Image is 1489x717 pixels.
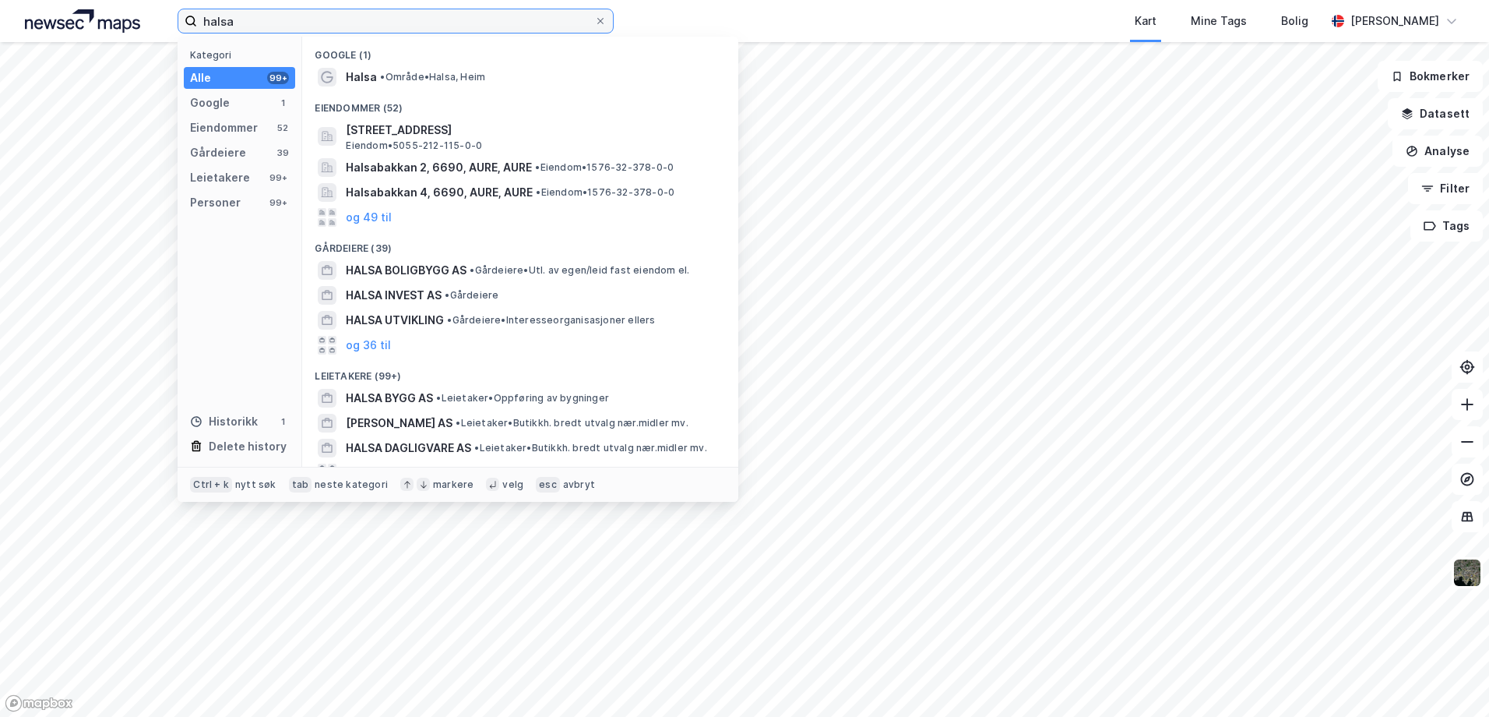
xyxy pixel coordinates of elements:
[1411,642,1489,717] div: Kontrollprogram for chat
[445,289,449,301] span: •
[445,289,498,302] span: Gårdeiere
[190,412,258,431] div: Historikk
[289,477,312,493] div: tab
[1191,12,1247,30] div: Mine Tags
[346,183,533,202] span: Halsabakkan 4, 6690, AURE, AURE
[190,69,211,87] div: Alle
[456,417,460,429] span: •
[190,168,250,187] div: Leietakere
[276,147,289,159] div: 39
[25,9,140,33] img: logo.a4113a55bc3d86da70a041830d287a7e.svg
[302,358,738,386] div: Leietakere (99+)
[1350,12,1439,30] div: [PERSON_NAME]
[536,477,560,493] div: esc
[536,186,674,199] span: Eiendom • 1576-32-378-0-0
[447,314,655,327] span: Gårdeiere • Interesseorganisasjoner ellers
[346,140,482,152] span: Eiendom • 5055-212-115-0-0
[197,9,594,33] input: Søk på adresse, matrikkel, gårdeiere, leietakere eller personer
[380,71,385,83] span: •
[1411,642,1489,717] iframe: Chat Widget
[502,479,523,491] div: velg
[436,392,441,404] span: •
[346,439,471,457] span: HALSA DAGLIGVARE AS
[433,479,473,491] div: markere
[1410,210,1483,242] button: Tags
[315,479,388,491] div: neste kategori
[563,479,595,491] div: avbryt
[380,71,485,83] span: Område • Halsa, Heim
[346,208,392,227] button: og 49 til
[276,122,289,134] div: 52
[474,442,479,454] span: •
[190,143,246,162] div: Gårdeiere
[1452,558,1482,588] img: 9k=
[302,90,738,118] div: Eiendommer (52)
[535,161,540,173] span: •
[346,261,466,280] span: HALSA BOLIGBYGG AS
[190,94,230,112] div: Google
[1135,12,1156,30] div: Kart
[346,389,433,408] span: HALSA BYGG AS
[267,196,289,209] div: 99+
[346,336,391,355] button: og 36 til
[190,477,232,493] div: Ctrl + k
[1408,173,1483,204] button: Filter
[346,464,391,482] button: og 96 til
[267,72,289,84] div: 99+
[536,186,540,198] span: •
[346,311,444,330] span: HALSA UTVIKLING
[470,264,474,276] span: •
[209,437,287,456] div: Delete history
[5,694,73,712] a: Mapbox homepage
[456,417,688,429] span: Leietaker • Butikkh. bredt utvalg nær.midler mv.
[535,161,674,174] span: Eiendom • 1576-32-378-0-0
[190,193,241,212] div: Personer
[1281,12,1308,30] div: Bolig
[235,479,276,491] div: nytt søk
[276,415,289,428] div: 1
[302,230,738,258] div: Gårdeiere (39)
[346,68,377,87] span: Halsa
[190,118,258,137] div: Eiendommer
[346,158,532,177] span: Halsabakkan 2, 6690, AURE, AURE
[346,414,452,433] span: [PERSON_NAME] AS
[276,97,289,109] div: 1
[267,171,289,184] div: 99+
[346,286,442,305] span: HALSA INVEST AS
[1378,61,1483,92] button: Bokmerker
[474,442,706,454] span: Leietaker • Butikkh. bredt utvalg nær.midler mv.
[447,314,452,326] span: •
[1388,98,1483,129] button: Datasett
[436,392,609,404] span: Leietaker • Oppføring av bygninger
[470,264,689,277] span: Gårdeiere • Utl. av egen/leid fast eiendom el.
[190,49,295,61] div: Kategori
[1392,136,1483,167] button: Analyse
[302,37,738,65] div: Google (1)
[346,121,720,140] span: [STREET_ADDRESS]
